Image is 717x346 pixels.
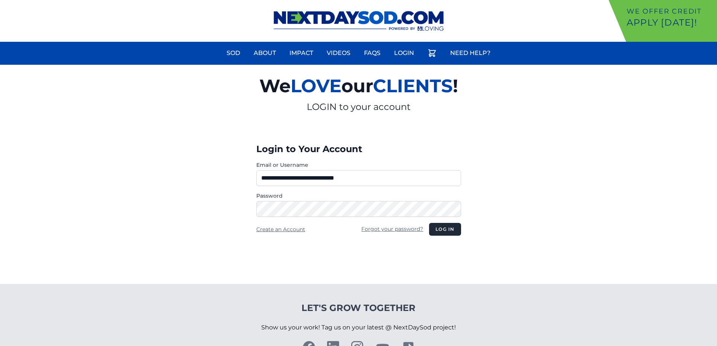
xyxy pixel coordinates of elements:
button: Log in [429,223,461,236]
span: LOVE [291,75,341,97]
p: Apply [DATE]! [627,17,714,29]
a: Need Help? [446,44,495,62]
a: Forgot your password? [361,226,423,232]
a: About [249,44,280,62]
p: We offer Credit [627,6,714,17]
p: LOGIN to your account [172,101,545,113]
a: FAQs [359,44,385,62]
span: CLIENTS [373,75,453,97]
a: Sod [222,44,245,62]
label: Password [256,192,461,200]
a: Login [390,44,419,62]
h3: Login to Your Account [256,143,461,155]
a: Impact [285,44,318,62]
a: Videos [322,44,355,62]
label: Email or Username [256,161,461,169]
h2: We our ! [172,71,545,101]
a: Create an Account [256,226,305,233]
p: Show us your work! Tag us on your latest @ NextDaySod project! [261,314,456,341]
h4: Let's Grow Together [261,302,456,314]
